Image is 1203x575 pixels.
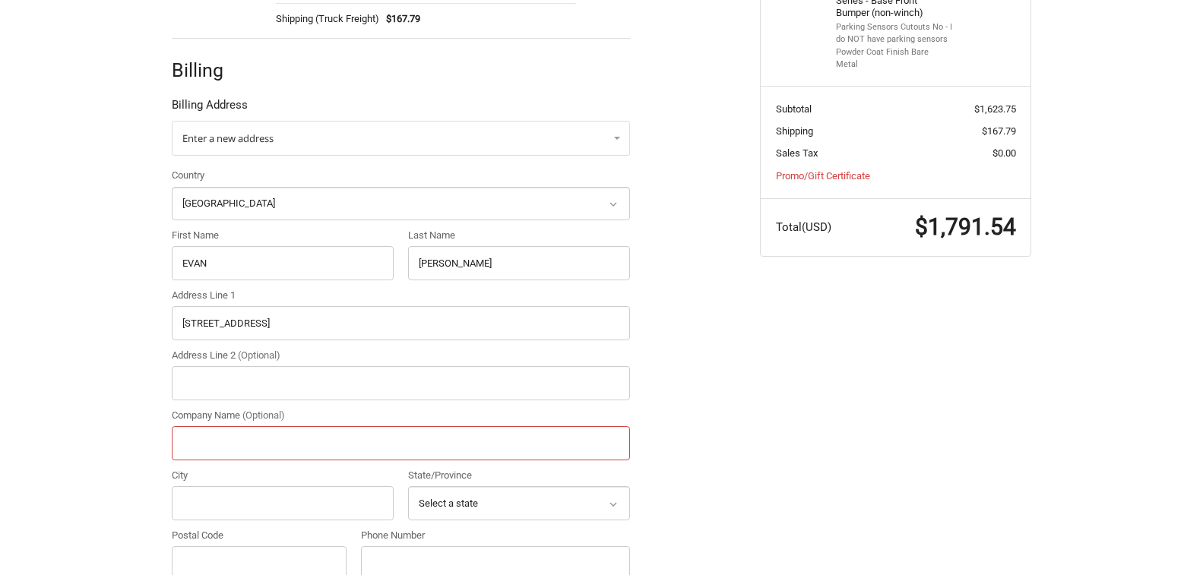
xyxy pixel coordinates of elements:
label: Phone Number [361,528,630,543]
span: $1,623.75 [974,103,1016,115]
small: (Optional) [242,409,285,421]
span: $1,791.54 [915,213,1016,240]
a: Enter or select a different address [172,121,630,156]
label: Last Name [408,228,630,243]
span: Shipping [776,125,813,137]
span: $167.79 [379,11,421,27]
label: Postal Code [172,528,347,543]
label: Company Name [172,408,630,423]
span: Enter a new address [182,131,274,145]
span: Subtotal [776,103,812,115]
h2: Billing [172,58,261,82]
label: Address Line 2 [172,348,630,363]
small: (Optional) [238,349,280,361]
li: Powder Coat Finish Bare Metal [836,46,952,71]
label: City [172,468,394,483]
span: Sales Tax [776,147,818,159]
span: Shipping (Truck Freight) [276,11,379,27]
label: Address Line 1 [172,288,630,303]
a: Promo/Gift Certificate [776,170,870,182]
label: First Name [172,228,394,243]
li: Parking Sensors Cutouts No - I do NOT have parking sensors [836,21,952,46]
legend: Billing Address [172,96,248,121]
span: $0.00 [992,147,1016,159]
span: $167.79 [982,125,1016,137]
label: State/Province [408,468,630,483]
span: Total (USD) [776,220,831,234]
label: Country [172,168,630,183]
